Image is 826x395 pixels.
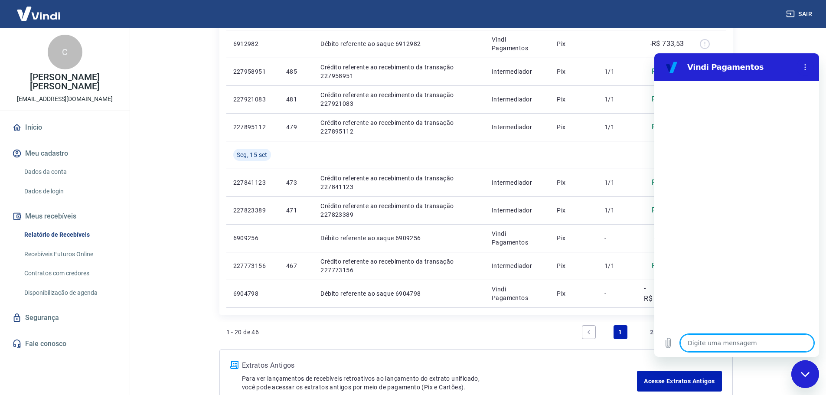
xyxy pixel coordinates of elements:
[320,91,478,108] p: Crédito referente ao recebimento da transação 227921083
[233,39,272,48] p: 6912982
[286,67,307,76] p: 485
[604,206,630,215] p: 1/1
[557,95,591,104] p: Pix
[604,95,630,104] p: 1/1
[557,206,591,215] p: Pix
[286,261,307,270] p: 467
[48,35,82,69] div: C
[21,284,119,302] a: Disponibilização de agenda
[230,361,238,369] img: ícone
[492,178,543,187] p: Intermediador
[233,261,272,270] p: 227773156
[233,178,272,187] p: 227841123
[233,123,272,131] p: 227895112
[604,39,630,48] p: -
[557,261,591,270] p: Pix
[492,35,543,52] p: Vindi Pagamentos
[10,207,119,226] button: Meus recebíveis
[637,371,722,392] a: Acesse Extratos Antigos
[557,123,591,131] p: Pix
[21,163,119,181] a: Dados da conta
[226,328,259,336] p: 1 - 20 de 46
[320,174,478,191] p: Crédito referente ao recebimento da transação 227841123
[10,118,119,137] a: Início
[10,144,119,163] button: Meu cadastro
[492,261,543,270] p: Intermediador
[652,177,684,188] p: R$ 156,93
[791,360,819,388] iframe: Botão para abrir a janela de mensagens, conversa em andamento
[557,289,591,298] p: Pix
[21,226,119,244] a: Relatório de Recebíveis
[233,206,272,215] p: 227823389
[604,261,630,270] p: 1/1
[492,95,543,104] p: Intermediador
[286,123,307,131] p: 479
[233,234,272,242] p: 6909256
[320,202,478,219] p: Crédito referente ao recebimento da transação 227823389
[320,63,478,80] p: Crédito referente ao recebimento da transação 227958951
[286,206,307,215] p: 471
[17,95,113,104] p: [EMAIL_ADDRESS][DOMAIN_NAME]
[242,374,637,392] p: Para ver lançamentos de recebíveis retroativos ao lançamento do extrato unificado, você pode aces...
[654,53,819,357] iframe: Janela de mensagens
[233,289,272,298] p: 6904798
[7,73,123,91] p: [PERSON_NAME] [PERSON_NAME]
[652,94,684,104] p: R$ 571,83
[492,206,543,215] p: Intermediador
[557,39,591,48] p: Pix
[233,95,272,104] p: 227921083
[10,334,119,353] a: Fale conosco
[320,118,478,136] p: Crédito referente ao recebimento da transação 227895112
[233,67,272,76] p: 227958951
[237,150,268,159] span: Seg, 15 set
[320,234,478,242] p: Débito referente ao saque 6909256
[784,6,816,22] button: Sair
[320,289,478,298] p: Débito referente ao saque 6904798
[645,325,659,339] a: Page 2
[644,283,684,304] p: -R$ 1.748,80
[652,205,684,215] p: R$ 198,82
[10,308,119,327] a: Segurança
[604,178,630,187] p: 1/1
[557,178,591,187] p: Pix
[614,325,627,339] a: Page 1 is your current page
[652,261,684,271] p: R$ 377,78
[604,123,630,131] p: 1/1
[492,229,543,247] p: Vindi Pagamentos
[652,66,684,77] p: R$ 136,80
[21,264,119,282] a: Contratos com credores
[242,360,637,371] p: Extratos Antigos
[650,39,684,49] p: -R$ 733,53
[582,325,596,339] a: Previous page
[557,234,591,242] p: Pix
[557,67,591,76] p: Pix
[578,322,726,343] ul: Pagination
[320,39,478,48] p: Débito referente ao saque 6912982
[604,289,630,298] p: -
[652,122,684,132] p: R$ 434,35
[21,183,119,200] a: Dados de login
[320,257,478,274] p: Crédito referente ao recebimento da transação 227773156
[492,123,543,131] p: Intermediador
[286,95,307,104] p: 481
[21,245,119,263] a: Recebíveis Futuros Online
[604,234,630,242] p: -
[10,0,67,27] img: Vindi
[604,67,630,76] p: 1/1
[492,67,543,76] p: Intermediador
[286,178,307,187] p: 473
[492,285,543,302] p: Vindi Pagamentos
